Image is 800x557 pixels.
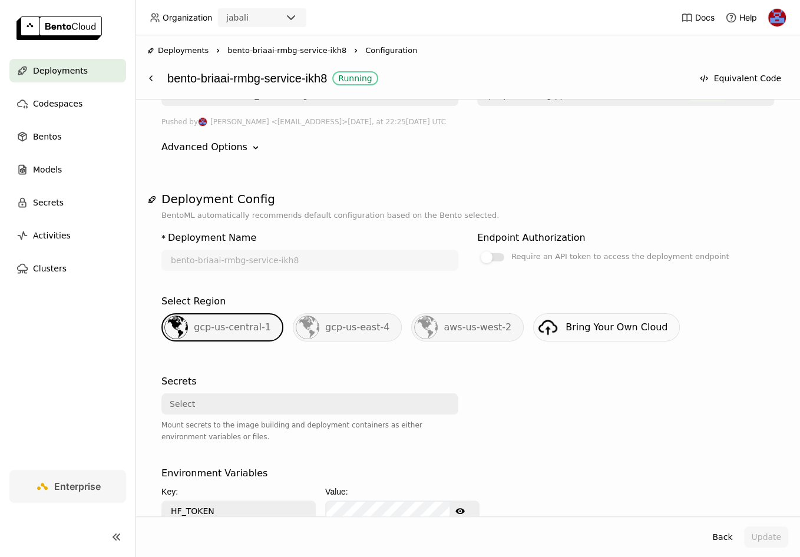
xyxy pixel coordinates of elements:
[163,251,457,270] input: name of deployment (autogenerated if blank)
[161,294,226,309] div: Select Region
[16,16,102,40] img: logo
[351,46,361,55] svg: Right
[9,158,126,181] a: Models
[695,12,715,23] span: Docs
[147,45,788,57] nav: Breadcrumbs navigation
[33,228,71,243] span: Activities
[33,130,61,144] span: Bentos
[163,12,212,23] span: Organization
[9,470,126,503] a: Enterprise
[325,485,480,498] div: Value:
[161,140,247,154] div: Advanced Options
[163,502,315,520] input: Key
[54,480,101,492] span: Enterprise
[449,502,471,520] button: Show password text
[161,466,267,480] div: Environment Variables
[9,257,126,280] a: Clusters
[33,195,64,210] span: Secrets
[158,45,209,57] span: Deployments
[365,45,417,57] span: Configuration
[33,163,62,177] span: Models
[455,506,465,516] svg: Show password text
[477,231,585,245] div: Endpoint Authorization
[293,313,402,342] div: gcp-us-east-4
[194,321,271,333] span: gcp-us-central-1
[161,192,774,206] h1: Deployment Config
[338,74,372,83] div: Running
[226,12,249,24] div: jabali
[705,526,739,548] button: Back
[744,526,788,548] button: Update
[161,485,316,498] div: Key:
[9,59,126,82] a: Deployments
[9,191,126,214] a: Secrets
[250,12,251,24] input: Selected jabali.
[566,321,667,333] span: Bring Your Own Cloud
[161,374,196,389] div: Secrets
[533,313,680,342] a: Bring Your Own Cloud
[444,321,511,333] span: aws-us-west-2
[170,398,195,410] div: Select
[161,210,774,221] p: BentoML automatically recommends default configuration based on the Bento selected.
[411,313,524,342] div: aws-us-west-2
[9,92,126,115] a: Codespaces
[33,64,88,78] span: Deployments
[161,115,774,128] div: Pushed by [DATE], at 22:25[DATE] UTC
[768,9,786,26] img: Jhonatan Oliveira
[9,224,126,247] a: Activities
[33,261,67,276] span: Clusters
[227,45,346,57] span: bento-briaai-rmbg-service-ikh8
[167,67,686,89] div: bento-briaai-rmbg-service-ikh8
[161,419,458,443] div: Mount secrets to the image building and deployment containers as either environment variables or ...
[725,12,757,24] div: Help
[33,97,82,111] span: Codespaces
[199,118,207,126] img: Jhonatan Oliveira
[161,140,774,154] div: Advanced Options
[168,231,256,245] div: Deployment Name
[9,125,126,148] a: Bentos
[210,115,348,128] span: [PERSON_NAME] <[EMAIL_ADDRESS]>
[161,313,283,342] div: gcp-us-central-1
[511,250,729,264] div: Require an API token to access the deployment endpoint
[213,46,223,55] svg: Right
[147,45,209,57] div: Deployments
[692,68,788,89] button: Equivalent Code
[250,142,262,154] svg: Down
[681,12,715,24] a: Docs
[739,12,757,23] span: Help
[325,321,389,333] span: gcp-us-east-4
